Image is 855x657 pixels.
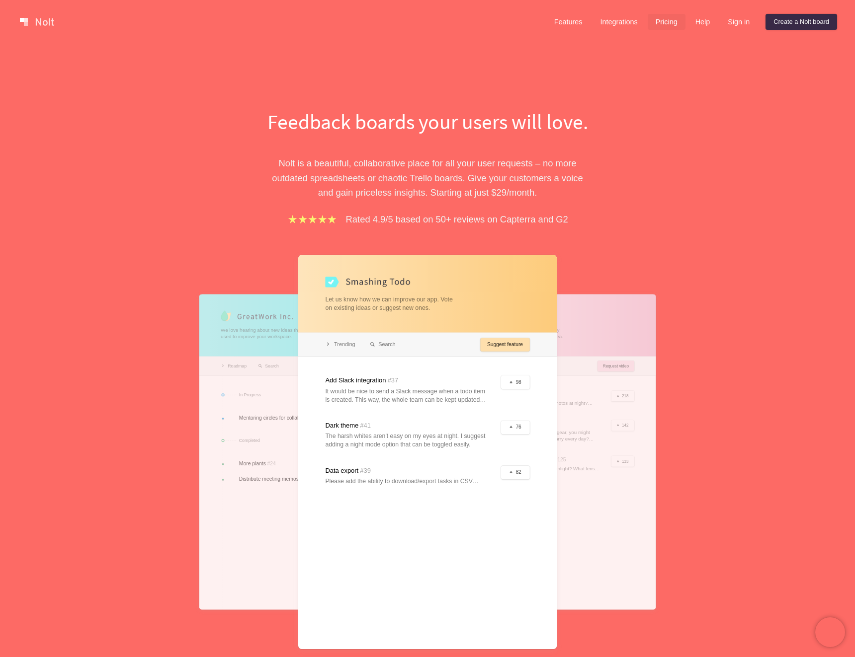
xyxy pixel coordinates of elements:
a: Sign in [720,14,758,30]
img: stars.b067e34983.png [287,214,338,225]
a: Features [546,14,591,30]
iframe: Chatra live chat [815,617,845,647]
h1: Feedback boards your users will love. [256,107,599,136]
p: Rated 4.9/5 based on 50+ reviews on Capterra and G2 [346,212,568,226]
a: Help [687,14,718,30]
a: Pricing [648,14,685,30]
a: Integrations [592,14,645,30]
p: Nolt is a beautiful, collaborative place for all your user requests – no more outdated spreadshee... [256,156,599,200]
a: Create a Nolt board [766,14,837,30]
